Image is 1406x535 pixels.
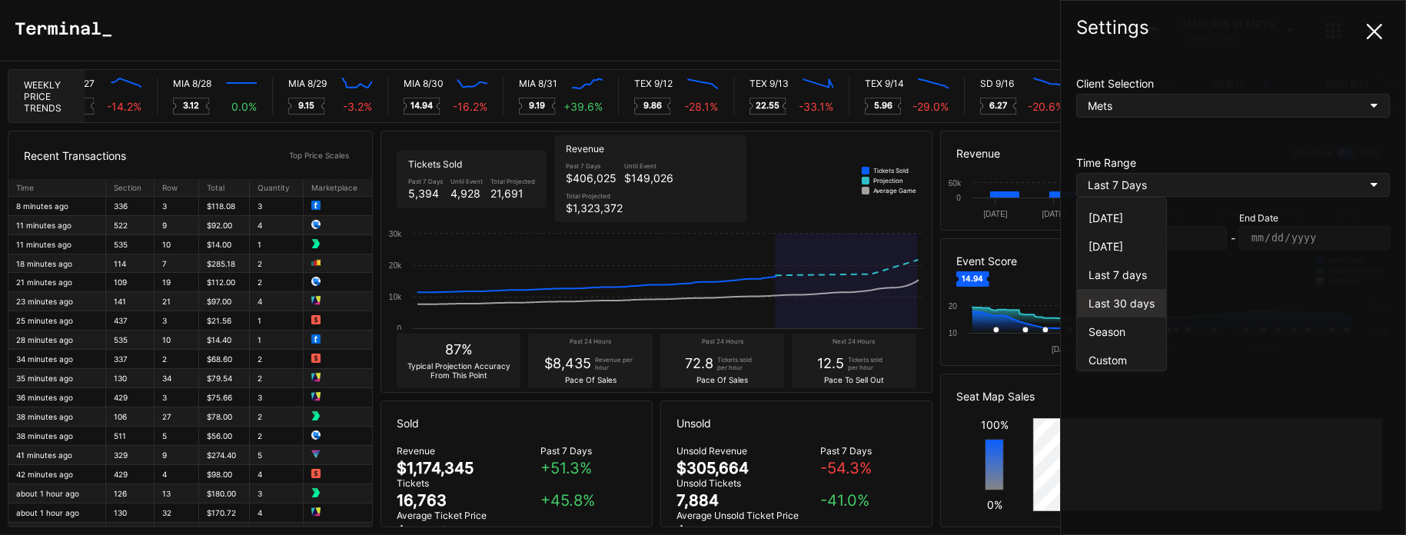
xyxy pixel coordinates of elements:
[1089,297,1155,310] div: Last 30 days
[1089,240,1155,253] div: [DATE]
[1089,325,1155,338] div: Season
[1089,211,1155,224] div: [DATE]
[1089,354,1155,367] div: Custom
[1089,268,1155,281] div: Last 7 days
